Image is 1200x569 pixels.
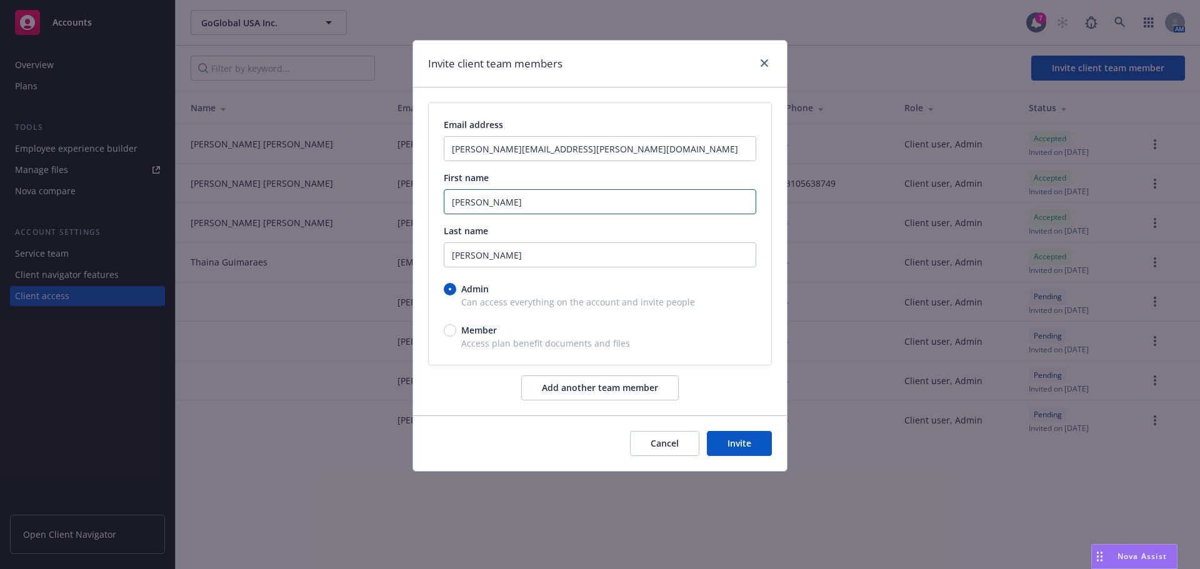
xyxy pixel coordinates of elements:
input: Enter first name [444,189,756,214]
button: Invite [707,431,772,456]
span: Nova Assist [1117,551,1167,562]
span: Last name [444,225,488,237]
h1: Invite client team members [428,56,562,72]
div: Drag to move [1092,545,1107,568]
button: Nova Assist [1091,544,1177,569]
div: email [428,102,772,365]
span: Email address [444,119,503,131]
button: Cancel [630,431,699,456]
input: Enter last name [444,242,756,267]
input: Member [444,324,456,337]
span: First name [444,172,489,184]
span: Can access everything on the account and invite people [444,295,756,309]
span: Admin [461,282,489,295]
a: close [757,56,772,71]
span: Member [461,324,497,337]
button: Add another team member [521,375,679,400]
input: Admin [444,283,456,295]
input: Enter an email address [444,136,756,161]
span: Access plan benefit documents and files [444,337,756,350]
